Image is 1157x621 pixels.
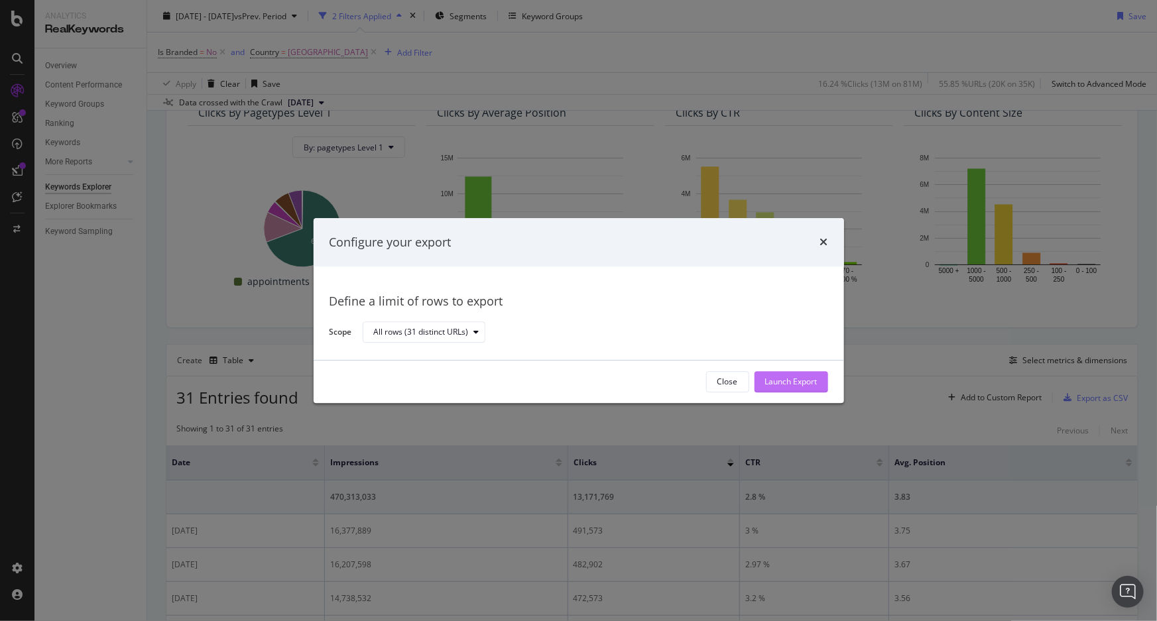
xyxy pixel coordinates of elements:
div: modal [314,218,844,403]
label: Scope [330,326,352,341]
div: Define a limit of rows to export [330,294,828,311]
button: Launch Export [755,371,828,392]
button: Close [706,371,749,392]
div: All rows (31 distinct URLs) [374,329,469,337]
button: All rows (31 distinct URLs) [363,322,485,343]
div: times [820,234,828,251]
div: Close [717,376,738,388]
div: Launch Export [765,376,818,388]
div: Open Intercom Messenger [1112,576,1144,608]
div: Configure your export [330,234,452,251]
